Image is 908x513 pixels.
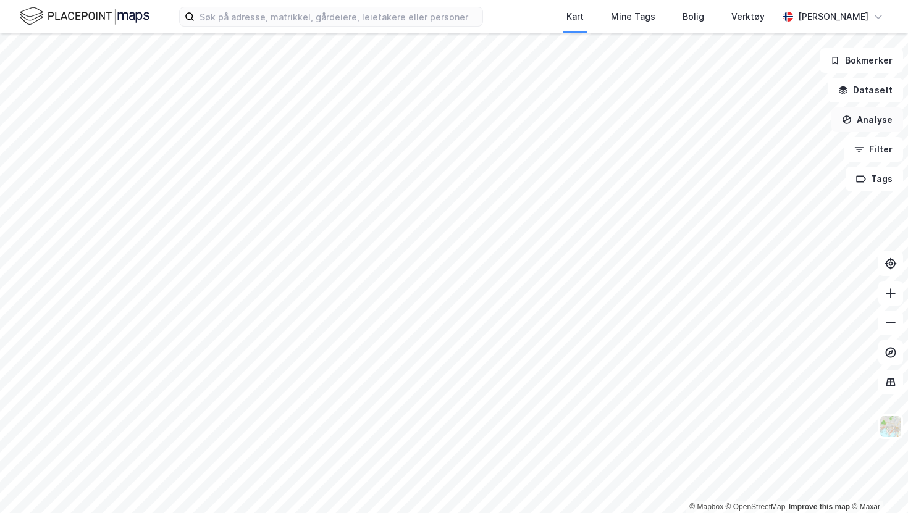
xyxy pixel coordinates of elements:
img: Z [879,415,902,438]
a: Mapbox [689,503,723,511]
input: Søk på adresse, matrikkel, gårdeiere, leietakere eller personer [195,7,482,26]
iframe: Chat Widget [846,454,908,513]
div: Mine Tags [611,9,655,24]
div: Kart [566,9,584,24]
button: Analyse [831,107,903,132]
div: [PERSON_NAME] [798,9,868,24]
div: Kontrollprogram for chat [846,454,908,513]
a: OpenStreetMap [726,503,786,511]
button: Datasett [828,78,903,102]
button: Filter [844,137,903,162]
img: logo.f888ab2527a4732fd821a326f86c7f29.svg [20,6,149,27]
div: Verktøy [731,9,765,24]
a: Improve this map [789,503,850,511]
button: Bokmerker [820,48,903,73]
div: Bolig [683,9,704,24]
button: Tags [846,167,903,191]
